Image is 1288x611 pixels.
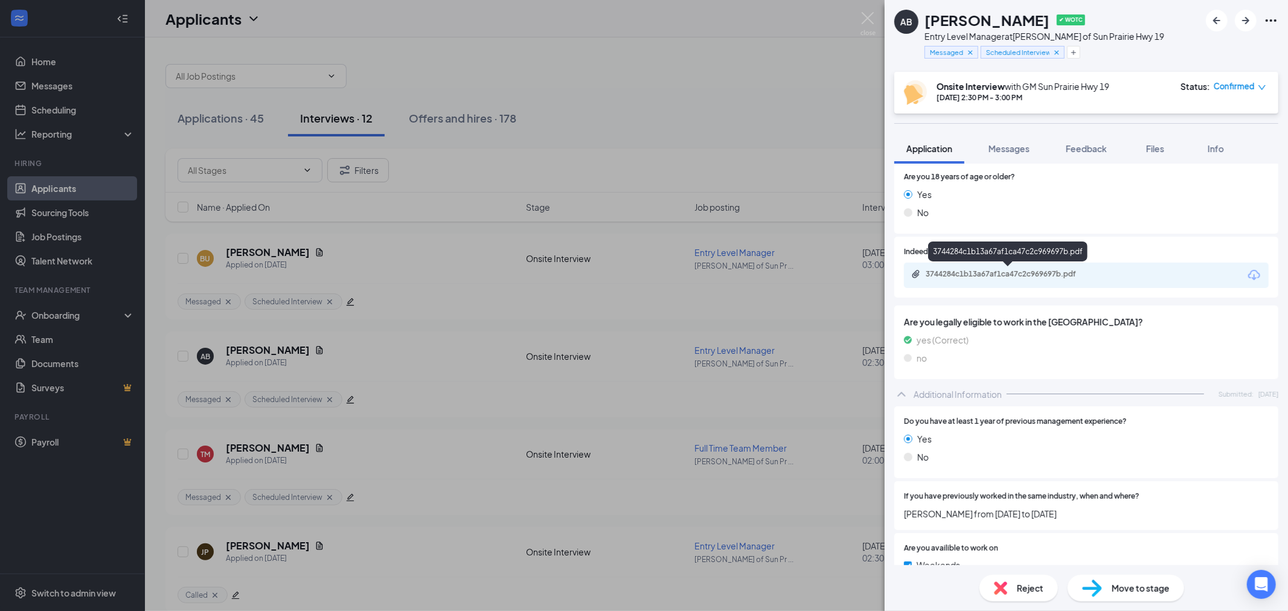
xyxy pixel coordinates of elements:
[926,269,1095,279] div: 3744284c1b13a67af1ca47c2c969697b.pdf
[937,80,1109,92] div: with GM Sun Prairie Hwy 19
[930,47,963,57] span: Messaged
[1208,143,1224,154] span: Info
[1057,14,1085,25] span: ✔ WOTC
[904,246,957,258] span: Indeed Resume
[1066,143,1107,154] span: Feedback
[1210,13,1224,28] svg: ArrowLeftNew
[1214,80,1255,92] span: Confirmed
[917,432,932,446] span: Yes
[1219,389,1254,399] span: Submitted:
[904,171,1015,183] span: Are you 18 years of age or older?
[1258,83,1266,92] span: down
[1258,389,1278,399] span: [DATE]
[1206,10,1228,31] button: ArrowLeftNew
[1181,80,1210,92] div: Status :
[928,242,1088,261] div: 3744284c1b13a67af1ca47c2c969697b.pdf
[1264,13,1278,28] svg: Ellipses
[900,16,912,28] div: AB
[1112,581,1170,595] span: Move to stage
[988,143,1030,154] span: Messages
[966,48,975,57] svg: Cross
[1247,268,1261,283] svg: Download
[986,47,1049,57] span: Scheduled Interview
[904,315,1269,328] span: Are you legally eligible to work in the [GEOGRAPHIC_DATA]?
[911,269,1107,281] a: Paperclip3744284c1b13a67af1ca47c2c969697b.pdf
[904,507,1269,520] span: [PERSON_NAME] from [DATE] to [DATE]
[917,333,969,347] span: yes (Correct)
[917,351,927,365] span: no
[1247,570,1276,599] div: Open Intercom Messenger
[904,416,1127,427] span: Do you have at least 1 year of previous management experience?
[1067,46,1080,59] button: Plus
[911,269,921,279] svg: Paperclip
[917,558,960,572] span: Weekends
[914,388,1002,400] div: Additional Information
[906,143,952,154] span: Application
[1238,13,1253,28] svg: ArrowRight
[904,491,1139,502] span: If you have previously worked in the same industry, when and where?
[1235,10,1257,31] button: ArrowRight
[937,81,1005,92] b: Onsite Interview
[917,206,929,219] span: No
[904,543,998,554] span: Are you availible to work on
[1017,581,1043,595] span: Reject
[917,450,929,464] span: No
[924,10,1049,30] h1: [PERSON_NAME]
[917,188,932,201] span: Yes
[1053,48,1061,57] svg: Cross
[937,92,1109,103] div: [DATE] 2:30 PM - 3:00 PM
[1146,143,1164,154] span: Files
[1070,49,1077,56] svg: Plus
[924,30,1164,42] div: Entry Level Manager at [PERSON_NAME] of Sun Prairie Hwy 19
[894,387,909,401] svg: ChevronUp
